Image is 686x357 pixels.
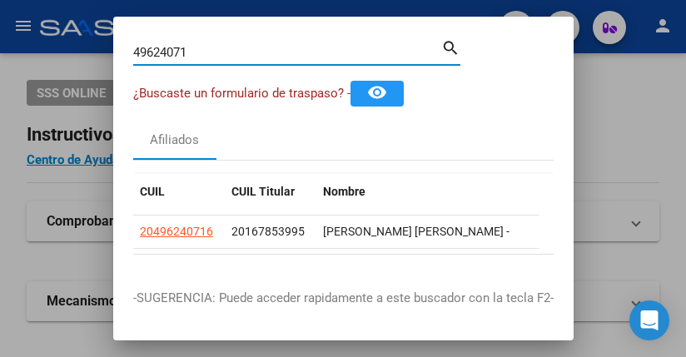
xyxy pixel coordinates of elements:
[140,225,213,238] span: 20496240716
[629,300,669,340] div: Open Intercom Messenger
[133,255,554,296] div: 1 total
[323,185,365,198] span: Nombre
[231,185,295,198] span: CUIL Titular
[316,174,649,210] datatable-header-cell: Nombre
[150,131,199,150] div: Afiliados
[133,86,350,101] span: ¿Buscaste un formulario de traspaso? -
[133,289,554,308] p: -SUGERENCIA: Puede acceder rapidamente a este buscador con la tecla F2-
[133,174,225,210] datatable-header-cell: CUIL
[367,82,387,102] mat-icon: remove_red_eye
[231,225,305,238] span: 20167853995
[140,185,165,198] span: CUIL
[441,37,460,57] mat-icon: search
[323,222,643,241] div: [PERSON_NAME] [PERSON_NAME] -
[225,174,316,210] datatable-header-cell: CUIL Titular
